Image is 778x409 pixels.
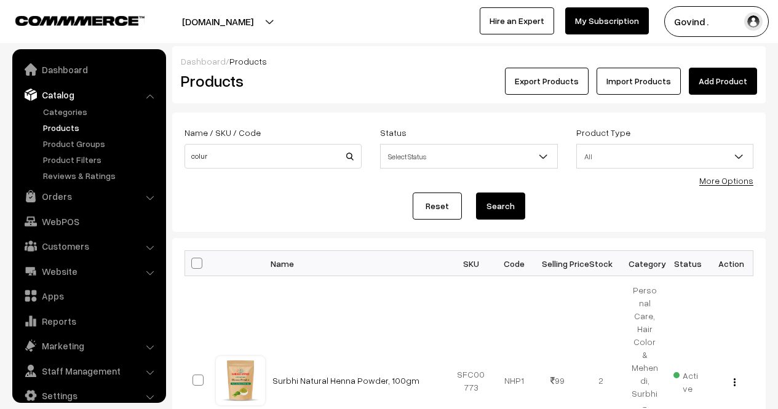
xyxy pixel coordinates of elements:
[40,153,162,166] a: Product Filters
[15,12,123,27] a: COMMMERCE
[15,335,162,357] a: Marketing
[505,68,589,95] button: Export Products
[380,144,557,169] span: Select Status
[673,366,702,395] span: Active
[15,58,162,81] a: Dashboard
[565,7,649,34] a: My Subscription
[380,126,407,139] label: Status
[744,12,763,31] img: user
[710,251,753,276] th: Action
[623,251,667,276] th: Category
[181,71,360,90] h2: Products
[15,16,145,25] img: COMMMERCE
[15,360,162,382] a: Staff Management
[40,137,162,150] a: Product Groups
[480,7,554,34] a: Hire an Expert
[185,144,362,169] input: Name / SKU / Code
[40,169,162,182] a: Reviews & Ratings
[476,193,525,220] button: Search
[577,146,753,167] span: All
[381,146,557,167] span: Select Status
[450,251,493,276] th: SKU
[272,375,419,386] a: Surbhi Natural Henna Powder, 100gm
[699,175,753,186] a: More Options
[15,185,162,207] a: Orders
[734,378,736,386] img: Menu
[181,55,757,68] div: /
[139,6,296,37] button: [DOMAIN_NAME]
[493,251,536,276] th: Code
[413,193,462,220] a: Reset
[229,56,267,66] span: Products
[536,251,580,276] th: Selling Price
[15,210,162,232] a: WebPOS
[664,6,769,37] button: Govind .
[597,68,681,95] a: Import Products
[689,68,757,95] a: Add Product
[185,126,261,139] label: Name / SKU / Code
[579,251,623,276] th: Stock
[576,144,753,169] span: All
[15,84,162,106] a: Catalog
[40,121,162,134] a: Products
[576,126,630,139] label: Product Type
[40,105,162,118] a: Categories
[15,310,162,332] a: Reports
[15,235,162,257] a: Customers
[15,384,162,407] a: Settings
[181,56,226,66] a: Dashboard
[15,285,162,307] a: Apps
[15,260,162,282] a: Website
[666,251,710,276] th: Status
[265,251,450,276] th: Name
